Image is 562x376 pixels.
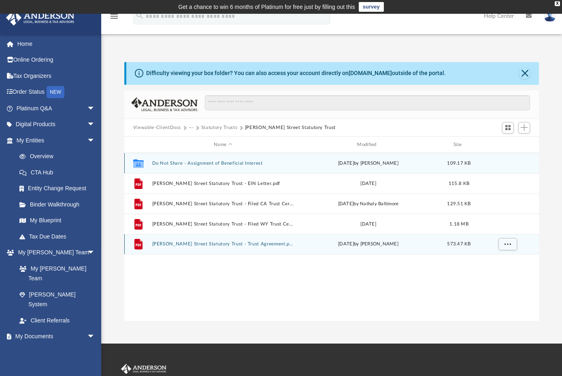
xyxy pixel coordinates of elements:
[11,213,103,229] a: My Blueprint
[555,1,560,6] div: close
[151,141,294,148] div: Name
[205,95,530,111] input: Search files and folders
[189,124,194,131] button: ···
[87,132,103,149] span: arrow_drop_down
[4,10,77,26] img: Anderson Advisors Platinum Portal
[152,221,294,227] button: [PERSON_NAME] Street Statutory Trust - Filed WY Trust Certificate.pdf
[502,122,514,133] button: Switch to Grid View
[146,69,446,77] div: Difficulty viewing your box folder? You can also access your account directly on outside of the p...
[449,181,469,186] span: 115.8 KB
[178,2,355,12] div: Get a chance to win 6 months of Platinum for free just by filling out this
[6,100,107,116] a: Platinum Q&Aarrow_drop_down
[479,141,535,148] div: id
[6,68,107,84] a: Tax Organizers
[443,141,475,148] div: Size
[47,86,64,98] div: NEW
[11,312,103,329] a: Client Referrals
[519,68,530,79] button: Close
[11,180,107,197] a: Entity Change Request
[152,181,294,186] button: [PERSON_NAME] Street Statutory Trust - EIN Letter.pdf
[11,164,107,180] a: CTA Hub
[11,260,99,286] a: My [PERSON_NAME] Team
[6,132,107,148] a: My Entitiesarrow_drop_down
[152,201,294,206] button: [PERSON_NAME] Street Statutory Trust - Filed CA Trust Certificate.pdf
[135,11,144,20] i: search
[297,160,439,167] div: [DATE] by [PERSON_NAME]
[6,245,103,261] a: My [PERSON_NAME] Teamarrow_drop_down
[128,141,148,148] div: id
[447,202,470,206] span: 129.51 KB
[152,161,294,166] button: Do Not Share - Assignment of Beneficial Interest
[297,141,439,148] div: Modified
[297,241,439,248] div: [DATE] by [PERSON_NAME]
[11,228,107,245] a: Tax Due Dates
[109,11,119,21] i: menu
[6,116,107,133] a: Digital Productsarrow_drop_down
[498,238,517,250] button: More options
[11,148,107,165] a: Overview
[6,52,107,68] a: Online Ordering
[87,245,103,261] span: arrow_drop_down
[349,70,392,76] a: [DOMAIN_NAME]
[119,364,168,374] img: Anderson Advisors Platinum Portal
[449,222,468,226] span: 1.18 MB
[87,329,103,345] span: arrow_drop_down
[124,153,539,321] div: grid
[152,241,294,247] button: [PERSON_NAME] Street Statutory Trust - Trust Agreement.pdf
[11,196,107,213] a: Binder Walkthrough
[11,286,103,312] a: [PERSON_NAME] System
[11,344,99,361] a: Box
[359,2,384,12] a: survey
[6,36,107,52] a: Home
[518,122,530,133] button: Add
[109,15,119,21] a: menu
[447,242,470,246] span: 573.47 KB
[297,180,439,187] div: [DATE]
[87,100,103,117] span: arrow_drop_down
[87,116,103,133] span: arrow_drop_down
[447,161,470,165] span: 109.17 KB
[133,124,181,131] button: Viewable-ClientDocs
[245,124,336,131] button: [PERSON_NAME] Street Statutory Trust
[201,124,237,131] button: Statutory Trusts
[6,329,103,345] a: My Documentsarrow_drop_down
[297,200,439,208] div: [DATE] by Nathaly Baltimore
[6,84,107,101] a: Order StatusNEW
[544,10,556,22] img: User Pic
[297,221,439,228] div: [DATE]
